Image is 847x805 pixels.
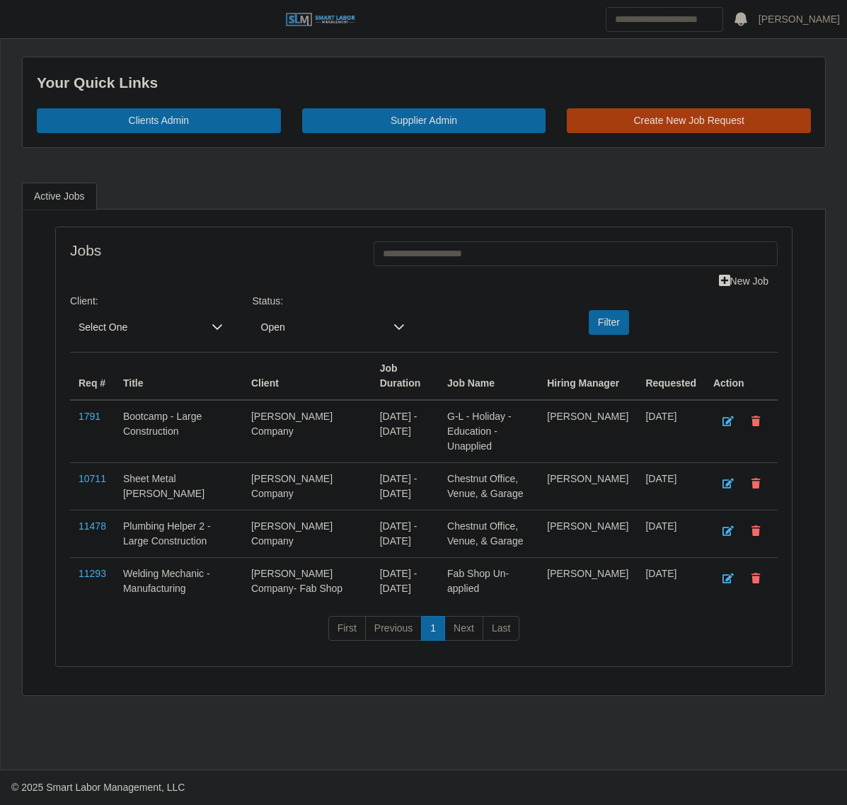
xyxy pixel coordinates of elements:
[637,510,705,557] td: [DATE]
[538,352,637,400] th: Hiring Manager
[243,400,371,463] td: [PERSON_NAME] Company
[439,400,538,463] td: G-L - Holiday - Education - Unapplied
[538,557,637,605] td: [PERSON_NAME]
[439,510,538,557] td: Chestnut Office, Venue, & Garage
[371,557,439,605] td: [DATE] - [DATE]
[79,411,100,422] a: 1791
[421,616,445,641] a: 1
[439,352,538,400] th: Job Name
[115,462,243,510] td: Sheet Metal [PERSON_NAME]
[538,462,637,510] td: [PERSON_NAME]
[243,462,371,510] td: [PERSON_NAME] Company
[538,400,637,463] td: [PERSON_NAME]
[371,352,439,400] th: Job Duration
[115,352,243,400] th: Title
[243,510,371,557] td: [PERSON_NAME] Company
[11,782,185,793] span: © 2025 Smart Labor Management, LLC
[37,108,281,133] a: Clients Admin
[79,520,106,532] a: 11478
[70,352,115,400] th: Req #
[371,400,439,463] td: [DATE] - [DATE]
[243,352,371,400] th: Client
[606,7,723,32] input: Search
[439,462,538,510] td: Chestnut Office, Venue, & Garage
[79,568,106,579] a: 11293
[37,72,811,94] div: Your Quick Links
[70,294,98,309] label: Client:
[439,557,538,605] td: Fab Shop Un-applied
[70,241,352,259] h4: Jobs
[371,510,439,557] td: [DATE] - [DATE]
[705,352,778,400] th: Action
[637,352,705,400] th: Requested
[243,557,371,605] td: [PERSON_NAME] Company- Fab Shop
[637,462,705,510] td: [DATE]
[710,269,778,294] a: New Job
[567,108,811,133] a: Create New Job Request
[637,557,705,605] td: [DATE]
[115,557,243,605] td: Welding Mechanic - Manufacturing
[637,400,705,463] td: [DATE]
[538,510,637,557] td: [PERSON_NAME]
[115,400,243,463] td: Bootcamp - Large Construction
[253,294,284,309] label: Status:
[285,12,356,28] img: SLM Logo
[115,510,243,557] td: Plumbing Helper 2 - Large Construction
[371,462,439,510] td: [DATE] - [DATE]
[70,314,203,341] span: Select One
[79,473,106,484] a: 10711
[302,108,546,133] a: Supplier Admin
[759,12,840,27] a: [PERSON_NAME]
[70,616,778,653] nav: pagination
[589,310,629,335] button: Filter
[22,183,97,210] a: Active Jobs
[253,314,386,341] span: Open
